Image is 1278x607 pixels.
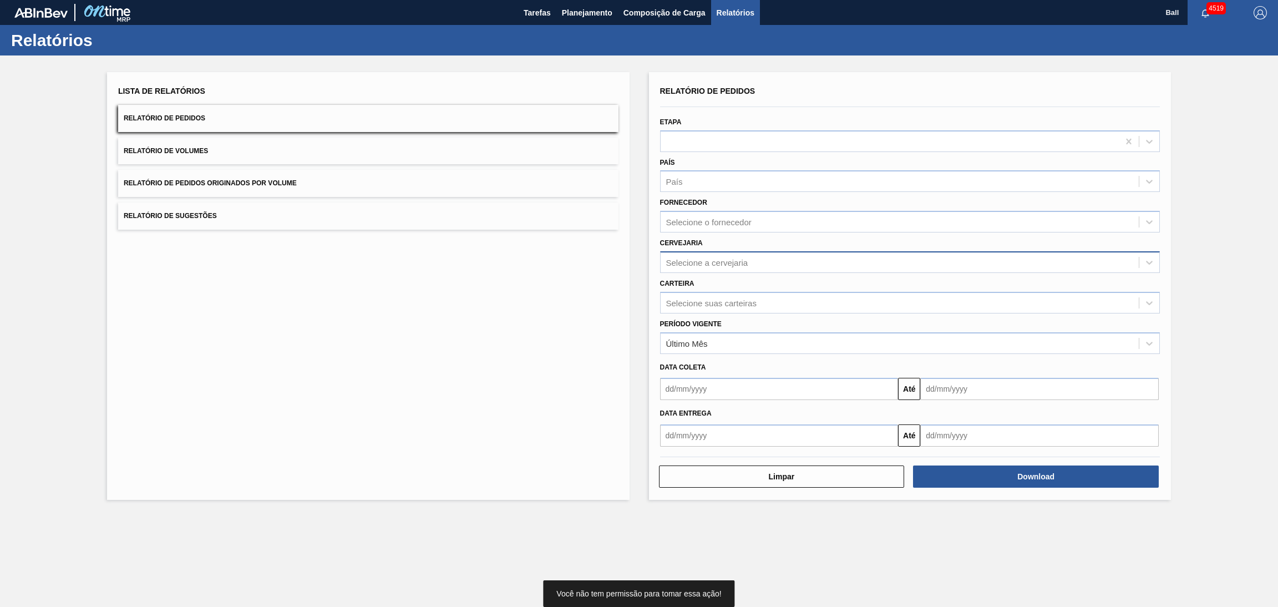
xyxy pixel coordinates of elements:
h1: Relatórios [11,34,208,47]
div: Último Mês [666,338,708,348]
button: Relatório de Volumes [118,138,618,165]
span: Relatório de Sugestões [124,212,217,220]
button: Até [898,424,920,447]
span: Composição de Carga [623,6,706,19]
label: Cervejaria [660,239,703,247]
label: Fornecedor [660,199,707,206]
span: Lista de Relatórios [118,87,205,95]
div: País [666,177,683,186]
span: 4519 [1206,2,1226,14]
span: Relatório de Volumes [124,147,208,155]
span: Relatório de Pedidos [124,114,205,122]
div: Selecione o fornecedor [666,217,752,227]
span: Relatório de Pedidos [660,87,755,95]
label: Etapa [660,118,682,126]
img: Logout [1254,6,1267,19]
input: dd/mm/yyyy [920,378,1159,400]
div: Selecione a cervejaria [666,257,748,267]
div: Selecione suas carteiras [666,298,757,307]
span: Tarefas [524,6,551,19]
span: Data entrega [660,409,712,417]
button: Notificações [1188,5,1223,21]
button: Relatório de Sugestões [118,203,618,230]
span: Data coleta [660,363,706,371]
span: Relatórios [717,6,754,19]
button: Download [913,466,1159,488]
input: dd/mm/yyyy [660,424,899,447]
button: Relatório de Pedidos [118,105,618,132]
label: Período Vigente [660,320,722,328]
input: dd/mm/yyyy [660,378,899,400]
span: Você não tem permissão para tomar essa ação! [556,589,721,598]
input: dd/mm/yyyy [920,424,1159,447]
span: Relatório de Pedidos Originados por Volume [124,179,297,187]
label: País [660,159,675,166]
button: Até [898,378,920,400]
button: Relatório de Pedidos Originados por Volume [118,170,618,197]
span: Planejamento [562,6,612,19]
img: TNhmsLtSVTkK8tSr43FrP2fwEKptu5GPRR3wAAAABJRU5ErkJggg== [14,8,68,18]
label: Carteira [660,280,694,287]
button: Limpar [659,466,905,488]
